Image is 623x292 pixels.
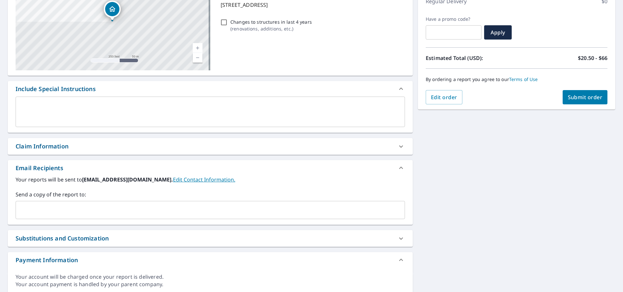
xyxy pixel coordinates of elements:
p: Estimated Total (USD): [426,54,517,62]
div: Your account will be charged once your report is delivered. [16,273,405,281]
div: Your account payment is handled by your parent company. [16,281,405,288]
a: Terms of Use [509,76,538,82]
p: Changes to structures in last 4 years [230,18,312,25]
label: Have a promo code? [426,16,482,22]
button: Edit order [426,90,462,104]
span: Submit order [568,94,603,101]
button: Apply [484,25,512,40]
label: Your reports will be sent to [16,176,405,183]
p: By ordering a report you agree to our [426,76,607,82]
a: Current Level 17, Zoom Out [193,53,202,63]
div: Dropped pin, building 1, Residential property, 114 Middle Ave Saratoga Springs, NY 12866 [104,1,121,21]
span: Edit order [431,94,457,101]
div: Substitutions and Customization [16,234,109,243]
p: ( renovations, additions, etc. ) [230,25,312,32]
p: [STREET_ADDRESS] [221,1,402,9]
div: Claim Information [16,142,68,151]
div: Email Recipients [8,160,413,176]
div: Include Special Instructions [8,81,413,97]
div: Payment Information [16,256,78,264]
span: Apply [489,29,507,36]
a: EditContactInfo [173,176,235,183]
button: Submit order [563,90,608,104]
div: Email Recipients [16,164,63,172]
a: Current Level 17, Zoom In [193,43,202,53]
div: Claim Information [8,138,413,155]
p: $20.50 - $66 [578,54,607,62]
label: Send a copy of the report to: [16,191,405,198]
div: Include Special Instructions [16,85,96,93]
div: Payment Information [8,252,413,268]
div: Substitutions and Customization [8,230,413,247]
b: [EMAIL_ADDRESS][DOMAIN_NAME]. [82,176,173,183]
